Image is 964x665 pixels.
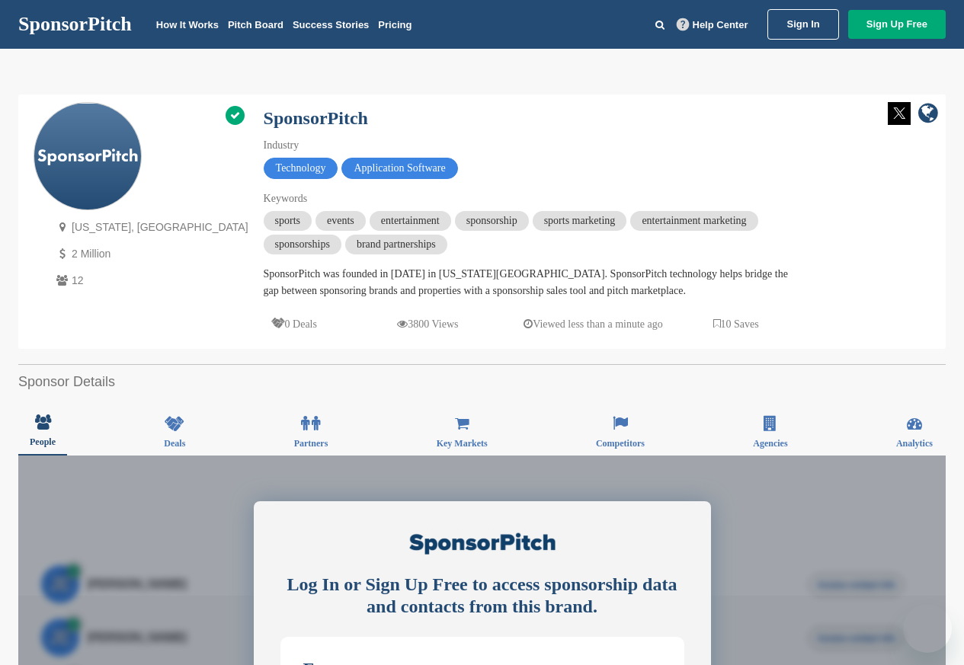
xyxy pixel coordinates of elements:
[674,16,751,34] a: Help Center
[888,102,911,125] img: Twitter white
[397,315,458,334] p: 3800 Views
[315,211,366,231] span: events
[524,315,663,334] p: Viewed less than a minute ago
[903,604,952,653] iframe: Button to launch messaging window
[437,439,488,448] span: Key Markets
[164,439,185,448] span: Deals
[293,19,369,30] a: Success Stories
[918,102,938,127] a: company link
[455,211,529,231] span: sponsorship
[753,439,787,448] span: Agencies
[156,19,219,30] a: How It Works
[767,9,838,40] a: Sign In
[713,315,759,334] p: 10 Saves
[533,211,627,231] span: sports marketing
[596,439,645,448] span: Competitors
[630,211,757,231] span: entertainment marketing
[294,439,328,448] span: Partners
[341,158,457,179] span: Application Software
[264,137,797,154] div: Industry
[34,104,141,210] img: Sponsorpitch & SponsorPitch
[264,158,338,179] span: Technology
[271,315,317,334] p: 0 Deals
[53,245,248,264] p: 2 Million
[264,211,312,231] span: sports
[378,19,412,30] a: Pricing
[18,372,946,392] h2: Sponsor Details
[53,218,248,237] p: [US_STATE], [GEOGRAPHIC_DATA]
[896,439,933,448] span: Analytics
[345,235,447,254] span: brand partnerships
[264,108,368,128] a: SponsorPitch
[30,437,56,446] span: People
[280,574,684,618] div: Log In or Sign Up Free to access sponsorship data and contacts from this brand.
[264,266,797,299] div: SponsorPitch was founded in [DATE] in [US_STATE][GEOGRAPHIC_DATA]. SponsorPitch technology helps ...
[53,271,248,290] p: 12
[228,19,283,30] a: Pitch Board
[264,190,797,207] div: Keywords
[370,211,451,231] span: entertainment
[264,235,341,254] span: sponsorships
[18,14,132,34] a: SponsorPitch
[848,10,946,39] a: Sign Up Free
